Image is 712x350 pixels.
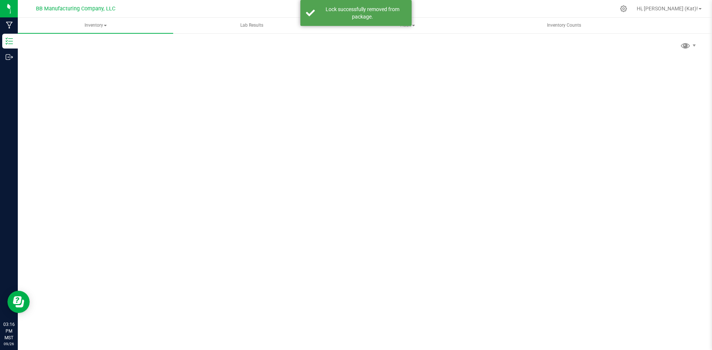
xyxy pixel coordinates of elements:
[637,6,698,11] span: Hi, [PERSON_NAME] (Kat)!
[7,291,30,313] iframe: Resource center
[174,18,329,33] a: Lab Results
[18,18,173,33] a: Inventory
[487,18,642,33] a: Inventory Counts
[3,321,14,341] p: 03:16 PM MST
[619,5,628,12] div: Manage settings
[537,22,591,29] span: Inventory Counts
[6,53,13,61] inline-svg: Outbound
[6,37,13,45] inline-svg: Inventory
[230,22,273,29] span: Lab Results
[6,21,13,29] inline-svg: Manufacturing
[3,341,14,347] p: 09/26
[319,6,406,20] div: Lock successfully removed from package.
[36,6,115,12] span: BB Manufacturing Company, LLC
